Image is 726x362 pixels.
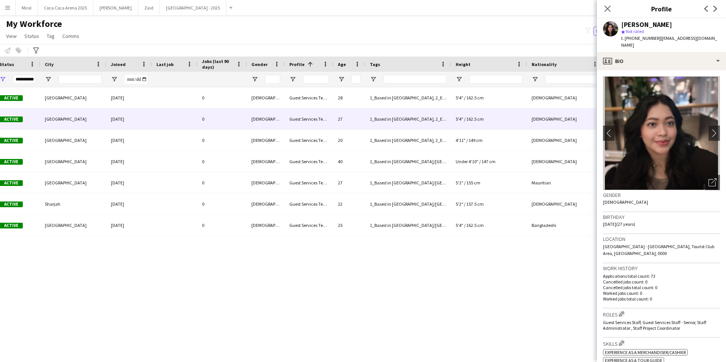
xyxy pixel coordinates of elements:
h3: Profile [597,4,726,14]
div: 0 [197,151,247,172]
input: Tags Filter Input [384,75,447,84]
div: 0 [197,87,247,108]
a: View [3,31,20,41]
div: [DATE] [106,130,152,151]
span: Not rated [626,28,644,34]
div: [DEMOGRAPHIC_DATA] [247,215,285,236]
button: Miral [16,0,38,15]
div: 0 [197,215,247,236]
div: [DEMOGRAPHIC_DATA] [527,151,603,172]
div: [GEOGRAPHIC_DATA] [40,130,106,151]
div: 1_Based in [GEOGRAPHIC_DATA]/[GEOGRAPHIC_DATA]/Ajman, 2_English Level = 2/3 Good [365,151,451,172]
span: My Workforce [6,18,62,30]
div: 1_Based in [GEOGRAPHIC_DATA]/[GEOGRAPHIC_DATA]/Ajman, 2_English Level = 3/3 Excellent [365,215,451,236]
div: 5'4" / 162.5 cm [451,215,527,236]
div: Bangladeshi [527,215,603,236]
span: Last job [156,61,174,67]
span: t. [PHONE_NUMBER] [621,35,661,41]
div: 40 [333,151,365,172]
h3: Work history [603,265,720,272]
div: Sharjah [40,194,106,214]
div: 5'1" / 155 cm [451,172,527,193]
div: Open photos pop-in [705,175,720,190]
div: [DEMOGRAPHIC_DATA] [247,194,285,214]
p: Cancelled jobs count: 0 [603,279,720,285]
span: [GEOGRAPHIC_DATA] - [GEOGRAPHIC_DATA], Tourist Club Area, [GEOGRAPHIC_DATA], 0000 [603,244,714,256]
button: Open Filter Menu [532,76,538,83]
button: Open Filter Menu [456,76,462,83]
div: [DEMOGRAPHIC_DATA] [247,172,285,193]
button: Zaid [138,0,160,15]
p: Worked jobs total count: 0 [603,296,720,302]
div: Under 4'10" / 147 cm [451,151,527,172]
span: Status [24,33,39,39]
div: Guest Services Team [285,109,333,129]
h3: Gender [603,192,720,198]
span: View [6,33,17,39]
div: Guest Services Team [285,194,333,214]
div: [DATE] [106,87,152,108]
a: Tag [44,31,58,41]
input: Age Filter Input [352,75,361,84]
div: 1_Based in [GEOGRAPHIC_DATA], 2_English Level = 2/3 Good [365,109,451,129]
div: 20 [333,130,365,151]
button: Open Filter Menu [45,76,52,83]
a: Comms [59,31,82,41]
div: [DEMOGRAPHIC_DATA] [247,151,285,172]
div: 27 [333,109,365,129]
div: Guest Services Team [285,87,333,108]
span: [DEMOGRAPHIC_DATA] [603,199,648,205]
span: [DATE] (27 years) [603,221,635,227]
span: Jobs (last 90 days) [202,58,233,70]
div: [DATE] [106,215,152,236]
button: Everyone10,561 [593,27,634,36]
span: City [45,61,54,67]
div: Guest Services Team [285,215,333,236]
button: [GEOGRAPHIC_DATA] - 2025 [160,0,226,15]
h3: Skills [603,339,720,347]
h3: Roles [603,310,720,318]
button: Open Filter Menu [289,76,296,83]
span: | [EMAIL_ADDRESS][DOMAIN_NAME] [621,35,717,48]
span: Tag [47,33,55,39]
input: City Filter Input [58,75,102,84]
div: Mauritian [527,172,603,193]
div: [DEMOGRAPHIC_DATA] [527,194,603,214]
span: Height [456,61,470,67]
input: Gender Filter Input [265,75,280,84]
span: Age [338,61,346,67]
div: [DEMOGRAPHIC_DATA] [247,109,285,129]
div: [DATE] [106,151,152,172]
div: 28 [333,87,365,108]
div: 5'4" / 162.5 cm [451,87,527,108]
h3: Location [603,236,720,242]
input: Nationality Filter Input [545,75,598,84]
span: Guest Services Staff, Guest Services Staff - Senior, Staff Administrator , Staff Project Coordinator [603,320,706,331]
span: Tags [370,61,380,67]
img: Crew avatar or photo [603,76,720,190]
div: [PERSON_NAME] [621,21,672,28]
div: 27 [333,172,365,193]
div: 0 [197,194,247,214]
div: Bio [597,52,726,70]
div: [DEMOGRAPHIC_DATA] [527,130,603,151]
div: 4'11" / 149 cm [451,130,527,151]
a: Status [21,31,42,41]
div: [GEOGRAPHIC_DATA] [40,87,106,108]
div: [GEOGRAPHIC_DATA] [40,151,106,172]
h3: Birthday [603,214,720,220]
div: 0 [197,130,247,151]
p: Worked jobs count: 0 [603,290,720,296]
input: Height Filter Input [469,75,522,84]
div: 5'2" / 157.5 cm [451,194,527,214]
button: [PERSON_NAME] [93,0,138,15]
div: [DEMOGRAPHIC_DATA] [527,109,603,129]
button: Open Filter Menu [251,76,258,83]
button: Open Filter Menu [370,76,377,83]
div: 1_Based in [GEOGRAPHIC_DATA], 2_English Level = 3/3 Excellent [365,130,451,151]
div: Guest Services Team [285,130,333,151]
div: 5'4" / 162.5 cm [451,109,527,129]
div: 1_Based in [GEOGRAPHIC_DATA], 2_English Level = 2/3 Good [365,87,451,108]
input: Profile Filter Input [303,75,329,84]
input: Joined Filter Input [125,75,147,84]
